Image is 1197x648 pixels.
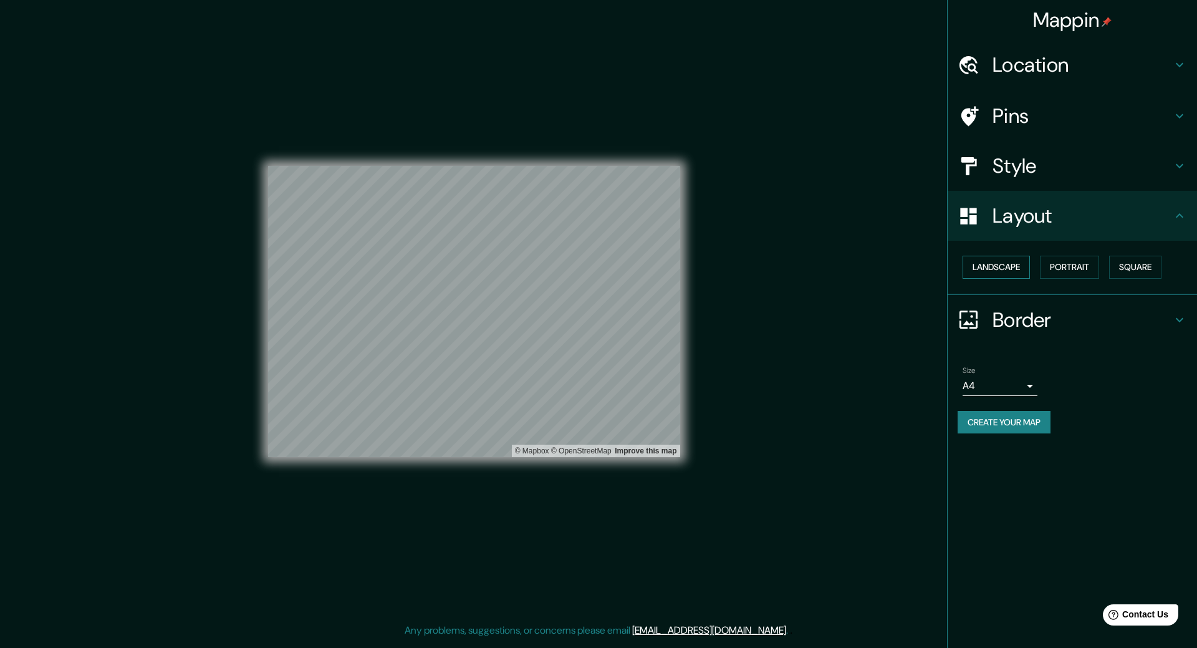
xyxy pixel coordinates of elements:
[1086,599,1183,634] iframe: Help widget launcher
[958,411,1050,434] button: Create your map
[268,166,680,457] canvas: Map
[790,623,792,638] div: .
[788,623,790,638] div: .
[963,376,1037,396] div: A4
[1040,256,1099,279] button: Portrait
[1109,256,1161,279] button: Square
[1102,17,1112,27] img: pin-icon.png
[551,447,612,455] a: OpenStreetMap
[948,91,1197,141] div: Pins
[993,203,1172,228] h4: Layout
[948,191,1197,241] div: Layout
[993,52,1172,77] h4: Location
[615,447,676,455] a: Map feedback
[993,104,1172,128] h4: Pins
[948,40,1197,90] div: Location
[963,256,1030,279] button: Landscape
[993,307,1172,332] h4: Border
[405,623,788,638] p: Any problems, suggestions, or concerns please email .
[963,365,976,375] label: Size
[948,141,1197,191] div: Style
[632,624,786,637] a: [EMAIL_ADDRESS][DOMAIN_NAME]
[993,153,1172,178] h4: Style
[515,447,549,455] a: Mapbox
[1033,7,1112,32] h4: Mappin
[948,295,1197,345] div: Border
